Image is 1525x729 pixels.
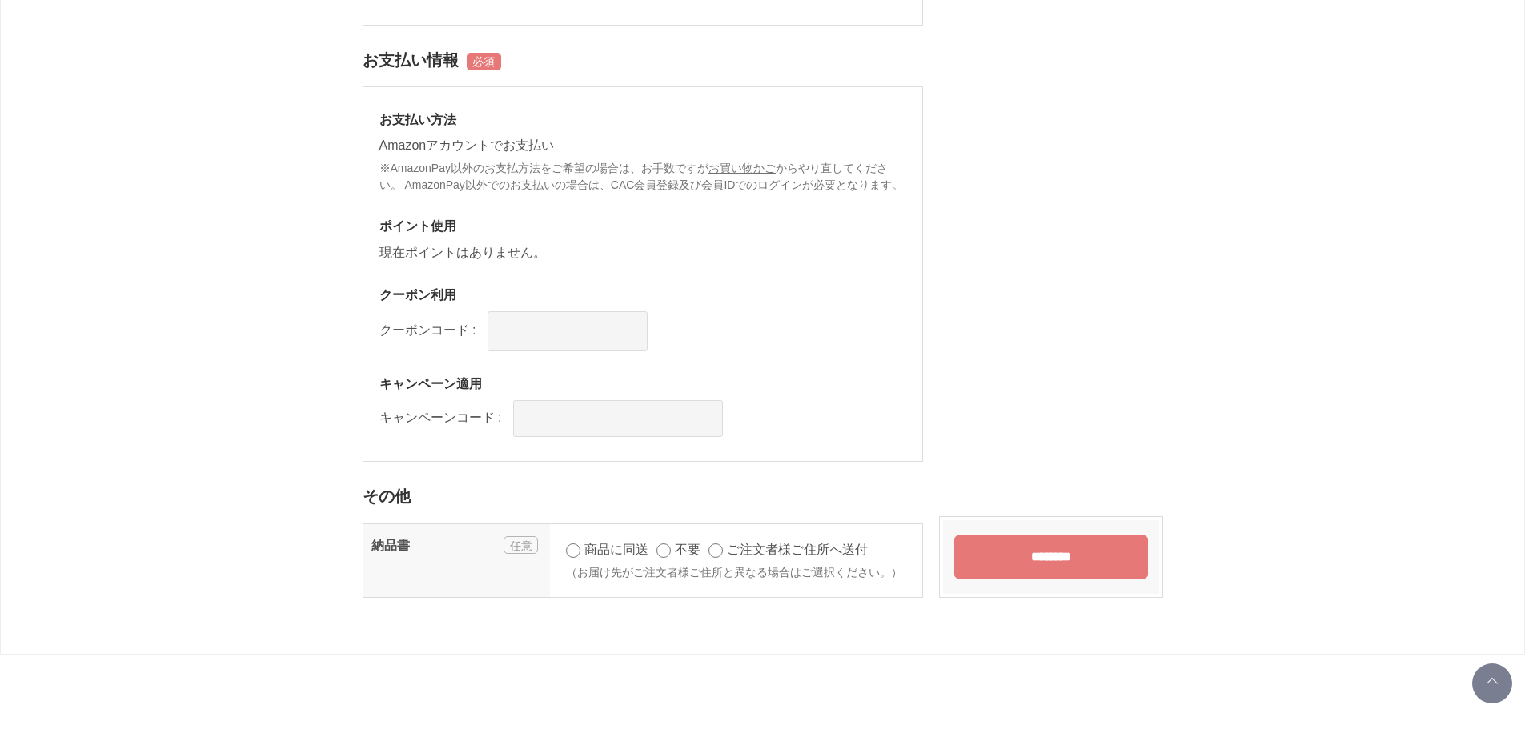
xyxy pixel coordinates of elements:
p: 現在ポイントはありません。 [379,243,906,262]
h3: お支払い方法 [379,111,906,128]
h3: ポイント使用 [379,218,906,234]
h2: お支払い情報 [363,42,923,79]
label: 商品に同送 [584,543,648,556]
h2: その他 [363,478,923,515]
h3: クーポン利用 [379,286,906,303]
a: お買い物かご [708,162,776,174]
label: ご注文者様ご住所へ送付 [727,543,868,556]
p: Amazonアカウントでお支払い [379,136,906,155]
label: キャンペーンコード : [379,411,502,424]
span: （お届け先がご注文者様ご住所と異なる場合はご選択ください。） [566,564,905,581]
p: ※AmazonPay以外のお支払方法をご希望の場合は、お手数ですが からやり直してください。 AmazonPay以外でのお支払いの場合は、CAC会員登録及び会員IDでの が必要となります。 [379,160,906,194]
label: クーポンコード : [379,323,476,337]
a: ログイン [757,178,802,191]
h3: キャンペーン適用 [379,375,906,392]
label: 納品書 [371,539,410,552]
label: 不要 [675,543,700,556]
